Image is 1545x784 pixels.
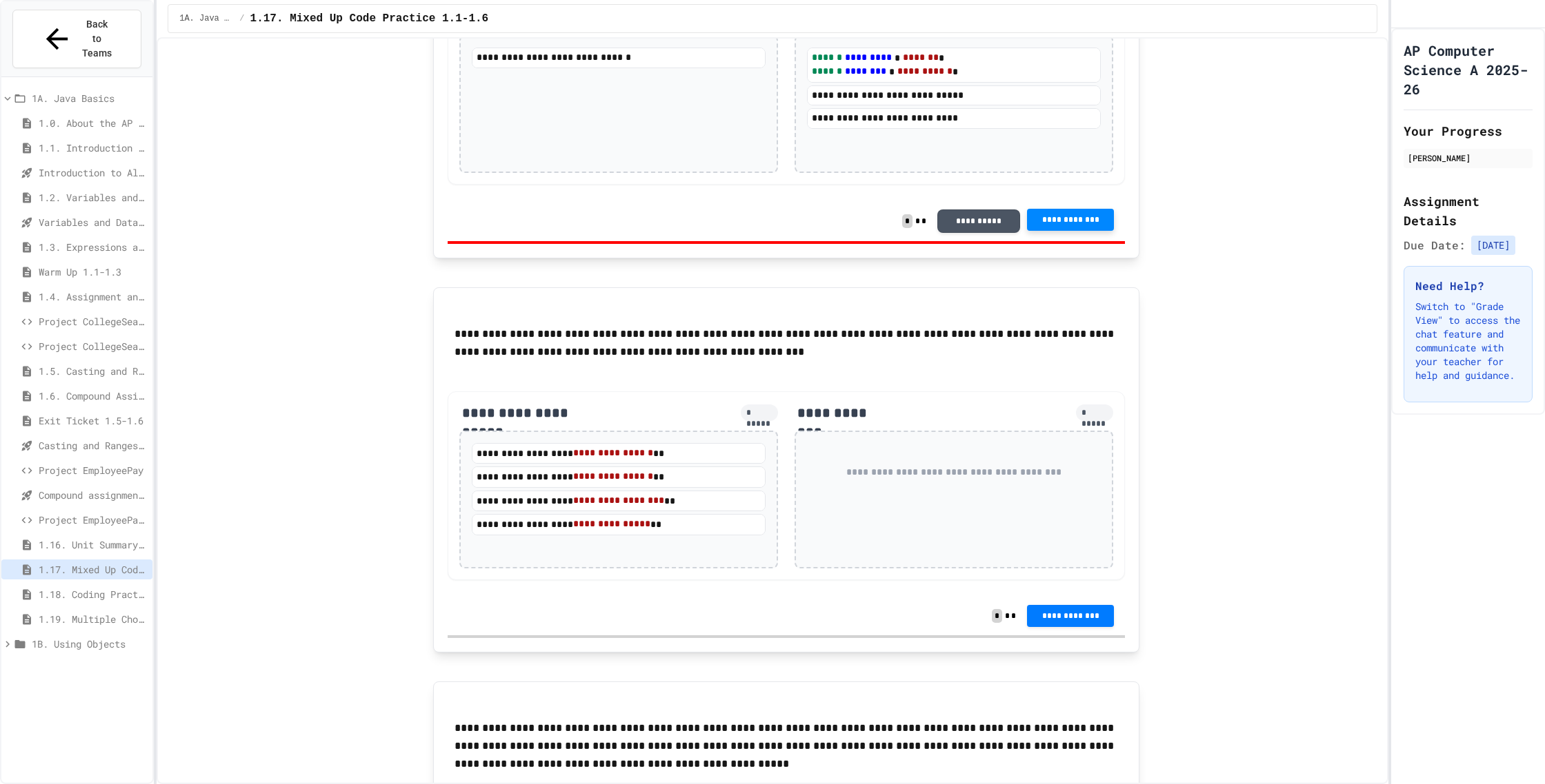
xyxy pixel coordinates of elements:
[39,463,147,477] span: Project EmployeePay
[39,413,147,428] span: Exit Ticket 1.5-1.6
[39,289,147,304] span: 1.4. Assignment and Input
[1408,152,1528,164] div: [PERSON_NAME]
[39,537,147,552] span: 1.16. Unit Summary 1a (1.1-1.6)
[39,612,147,626] span: 1.19. Multiple Choice Exercises for Unit 1a (1.1-1.6)
[81,17,114,61] span: Back to Teams
[39,562,147,577] span: 1.17. Mixed Up Code Practice 1.1-1.6
[39,314,147,329] span: Project CollegeSearch
[39,165,147,180] span: Introduction to Algorithms, Programming, and Compilers
[1415,300,1521,382] p: Switch to "Grade View" to access the chat feature and communicate with your teacher for help and ...
[39,265,147,279] span: Warm Up 1.1-1.3
[1415,278,1521,294] h3: Need Help?
[239,13,244,24] span: /
[39,389,147,403] span: 1.6. Compound Assignment Operators
[39,488,147,502] span: Compound assignment operators - Quiz
[1404,121,1533,141] h2: Your Progress
[32,637,147,651] span: 1B. Using Objects
[39,116,147,130] span: 1.0. About the AP CSA Exam
[39,190,147,205] span: 1.2. Variables and Data Types
[1404,41,1533,99] h1: AP Computer Science A 2025-26
[39,438,147,453] span: Casting and Ranges of variables - Quiz
[39,240,147,254] span: 1.3. Expressions and Output
[39,215,147,229] span: Variables and Data Types - Quiz
[39,587,147,601] span: 1.18. Coding Practice 1a (1.1-1.6)
[1471,236,1515,255] span: [DATE]
[39,339,147,353] span: Project CollegeSearch (File Input)
[250,10,489,27] span: 1.17. Mixed Up Code Practice 1.1-1.6
[39,364,147,378] span: 1.5. Casting and Ranges of Values
[179,13,234,24] span: 1A. Java Basics
[32,91,147,105] span: 1A. Java Basics
[39,513,147,527] span: Project EmployeePay (File Input)
[12,10,141,68] button: Back to Teams
[1404,192,1533,230] h2: Assignment Details
[1404,237,1466,254] span: Due Date:
[39,141,147,155] span: 1.1. Introduction to Algorithms, Programming, and Compilers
